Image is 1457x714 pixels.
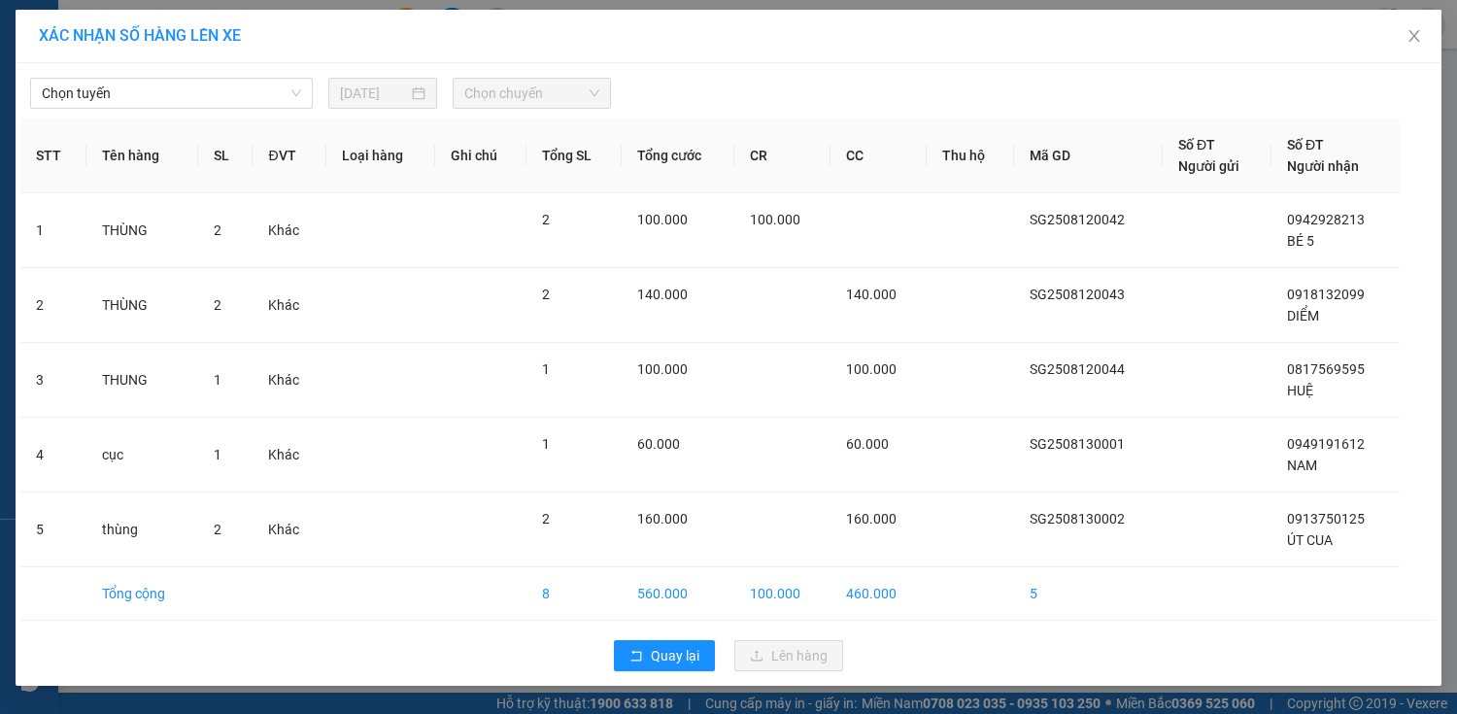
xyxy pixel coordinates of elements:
[846,436,889,452] span: 60.000
[1030,436,1125,452] span: SG2508130001
[1387,10,1441,64] button: Close
[86,343,197,418] td: THUNG
[542,287,550,302] span: 2
[1287,383,1313,398] span: HUỆ
[637,212,688,227] span: 100.000
[651,645,699,666] span: Quay lại
[86,193,197,268] td: THÙNG
[542,436,550,452] span: 1
[1287,233,1314,249] span: BÉ 5
[435,119,526,193] th: Ghi chú
[1030,287,1125,302] span: SG2508120043
[253,119,325,193] th: ĐVT
[637,436,680,452] span: 60.000
[622,567,734,621] td: 560.000
[830,567,927,621] td: 460.000
[526,119,622,193] th: Tổng SL
[253,268,325,343] td: Khác
[1287,458,1317,473] span: NAM
[927,119,1014,193] th: Thu hộ
[846,511,897,527] span: 160.000
[214,297,221,313] span: 2
[734,640,843,671] button: uploadLên hàng
[1287,532,1333,548] span: ÚT CUA
[20,493,86,567] td: 5
[734,119,830,193] th: CR
[1178,158,1239,174] span: Người gửi
[1014,567,1163,621] td: 5
[1287,212,1365,227] span: 0942928213
[42,79,301,108] span: Chọn tuyến
[20,193,86,268] td: 1
[622,119,734,193] th: Tổng cước
[526,567,622,621] td: 8
[214,372,221,388] span: 1
[340,83,408,104] input: 13/08/2025
[1287,436,1365,452] span: 0949191612
[253,343,325,418] td: Khác
[1406,28,1422,44] span: close
[830,119,927,193] th: CC
[846,287,897,302] span: 140.000
[846,361,897,377] span: 100.000
[1030,361,1125,377] span: SG2508120044
[637,287,688,302] span: 140.000
[637,361,688,377] span: 100.000
[1287,308,1319,323] span: DIỂM
[86,268,197,343] td: THÙNG
[214,222,221,238] span: 2
[629,649,643,664] span: rollback
[20,119,86,193] th: STT
[750,212,800,227] span: 100.000
[214,522,221,537] span: 2
[86,567,197,621] td: Tổng cộng
[464,79,599,108] span: Chọn chuyến
[86,493,197,567] td: thùng
[1287,158,1359,174] span: Người nhận
[542,511,550,527] span: 2
[198,119,254,193] th: SL
[20,343,86,418] td: 3
[1287,287,1365,302] span: 0918132099
[20,418,86,493] td: 4
[1287,137,1324,153] span: Số ĐT
[253,418,325,493] td: Khác
[734,567,830,621] td: 100.000
[20,268,86,343] td: 2
[326,119,435,193] th: Loại hàng
[1287,511,1365,527] span: 0913750125
[1030,511,1125,527] span: SG2508130002
[86,418,197,493] td: cục
[1287,361,1365,377] span: 0817569595
[637,511,688,527] span: 160.000
[253,493,325,567] td: Khác
[214,447,221,462] span: 1
[614,640,715,671] button: rollbackQuay lại
[542,361,550,377] span: 1
[1014,119,1163,193] th: Mã GD
[1178,137,1215,153] span: Số ĐT
[39,26,241,45] span: XÁC NHẬN SỐ HÀNG LÊN XE
[86,119,197,193] th: Tên hàng
[253,193,325,268] td: Khác
[542,212,550,227] span: 2
[1030,212,1125,227] span: SG2508120042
